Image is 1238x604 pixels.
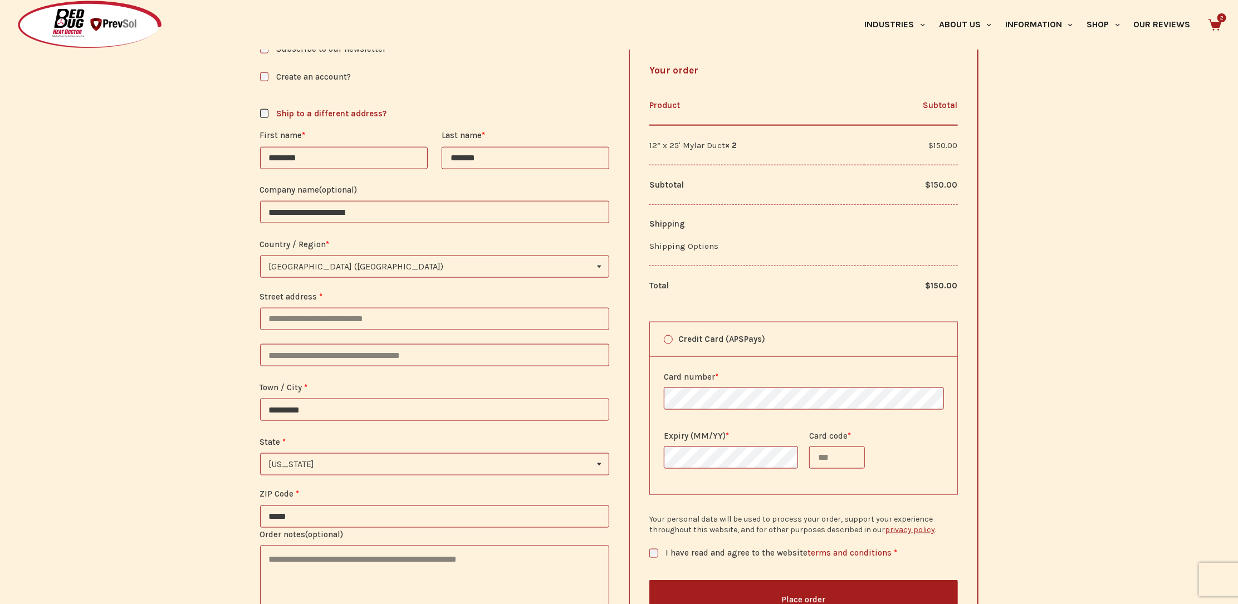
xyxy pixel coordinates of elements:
[1217,13,1226,22] span: 2
[929,140,934,150] span: $
[666,548,892,558] span: I have read and agree to the website
[664,370,944,383] label: Card number
[260,290,610,304] label: Street address
[260,109,269,118] input: Ship to a different address?
[9,4,42,38] button: Open LiveChat chat widget
[926,280,931,290] span: $
[864,86,957,125] th: Subtotal
[725,140,737,150] strong: × 2
[260,183,610,197] label: Company name
[260,528,610,542] label: Order notes
[649,266,864,305] th: Total
[276,109,386,119] span: Ship to a different address?
[926,179,931,189] span: $
[260,256,610,278] span: Country / Region
[260,435,610,449] label: State
[885,525,935,534] a: privacy policy
[260,453,610,475] span: State
[808,548,892,558] a: terms and conditions
[664,429,798,442] label: Expiry (MM/YY)
[649,549,658,558] input: I have read and agree to the websiteterms and conditions *
[260,487,610,501] label: ZIP Code
[649,165,864,204] th: Subtotal
[442,129,609,143] label: Last name
[260,238,610,252] label: Country / Region
[276,72,351,82] span: Create an account?
[260,381,610,395] label: Town / City
[649,63,958,78] h3: Your order
[260,129,428,143] label: First name
[649,86,864,125] th: Product
[929,140,958,150] bdi: 150.00
[650,322,957,356] label: Credit Card (APSPays)
[320,185,358,195] span: (optional)
[894,548,897,558] abbr: required
[649,217,958,231] div: Shipping
[261,454,609,475] span: Nevada
[809,429,943,442] label: Card code
[649,513,958,535] p: Your personal data will be used to process your order, support your experience throughout this we...
[260,72,269,81] input: Create an account?
[926,280,958,290] bdi: 150.00
[261,256,609,277] span: United States (US)
[649,241,718,251] label: Shipping Options
[306,529,344,539] span: (optional)
[649,125,864,165] td: 12” x 25' Mylar Duct
[276,44,386,54] span: Subscribe to our newsletter
[926,179,958,189] bdi: 150.00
